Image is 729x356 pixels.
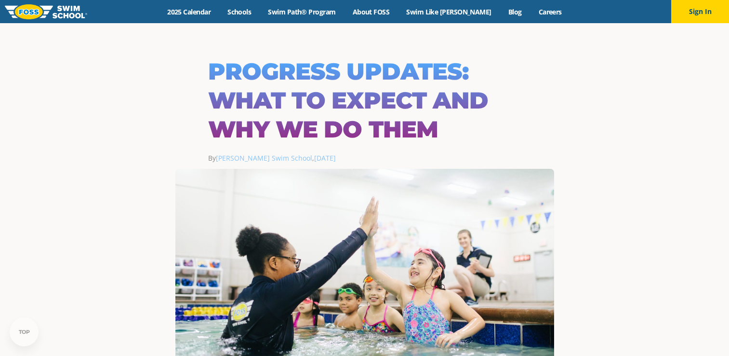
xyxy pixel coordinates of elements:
[19,329,30,335] div: TOP
[5,4,87,19] img: FOSS Swim School Logo
[208,57,521,144] h1: Progress Updates: What to Expect and Why We do Them
[398,7,500,16] a: Swim Like [PERSON_NAME]
[344,7,398,16] a: About FOSS
[312,153,336,163] span: ,
[314,153,336,163] a: [DATE]
[260,7,344,16] a: Swim Path® Program
[219,7,260,16] a: Schools
[216,153,312,163] a: [PERSON_NAME] Swim School
[159,7,219,16] a: 2025 Calendar
[500,7,530,16] a: Blog
[530,7,570,16] a: Careers
[208,153,312,163] span: By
